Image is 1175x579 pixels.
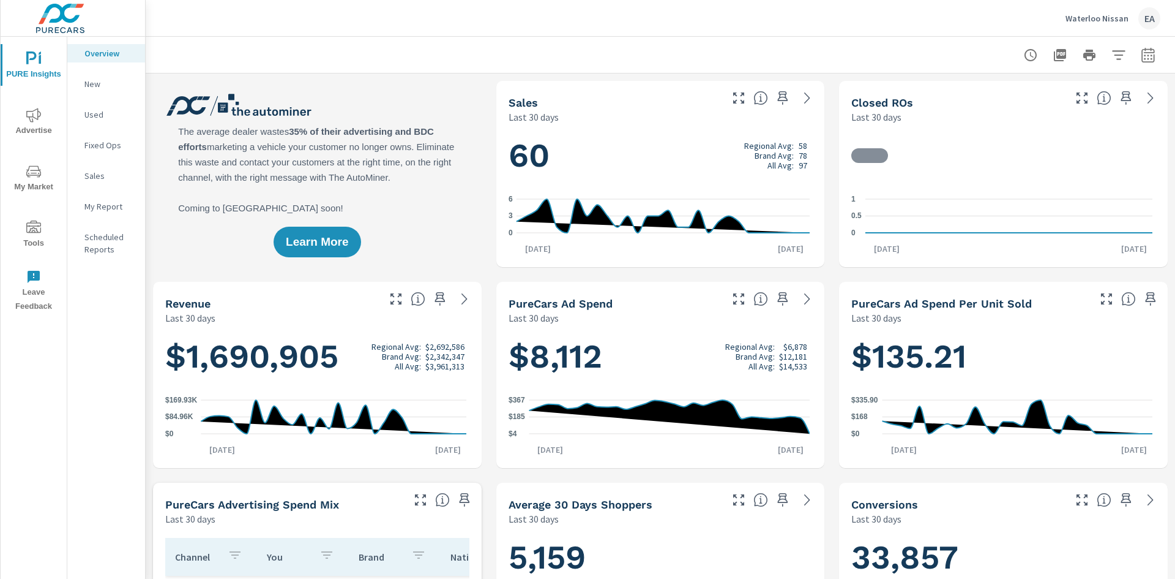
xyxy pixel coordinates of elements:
[1065,13,1128,24] p: Waterloo Nissan
[165,336,469,377] h1: $1,690,905
[435,493,450,507] span: This table looks at how you compare to the amount of budget you spend per channel as opposed to y...
[1141,88,1160,108] a: See more details in report
[1136,43,1160,67] button: Select Date Range
[165,396,197,404] text: $169.93K
[753,292,768,306] span: Total cost of media for all PureCars channels for the selected dealership group over the selected...
[797,88,817,108] a: See more details in report
[165,430,174,438] text: $0
[1113,444,1155,456] p: [DATE]
[1121,292,1136,306] span: Average cost of advertising per each vehicle sold at the dealer over the selected date range. The...
[67,44,145,62] div: Overview
[165,311,215,325] p: Last 30 days
[425,352,464,361] p: $2,342,347
[1097,91,1111,105] span: Number of Repair Orders Closed by the selected dealership group over the selected time range. [So...
[67,228,145,259] div: Scheduled Reports
[201,444,244,456] p: [DATE]
[744,141,794,151] p: Regional Avg:
[84,231,135,255] p: Scheduled Reports
[851,311,901,325] p: Last 30 days
[267,551,310,563] p: You
[851,537,1155,578] h1: 33,857
[851,498,918,511] h5: Conversions
[851,336,1155,377] h1: $135.21
[851,96,913,109] h5: Closed ROs
[165,512,215,526] p: Last 30 days
[67,105,145,124] div: Used
[797,289,817,309] a: See more details in report
[509,311,559,325] p: Last 30 days
[729,490,748,510] button: Make Fullscreen
[779,352,807,361] p: $12,181
[1141,289,1160,309] span: Save this to your personalized report
[773,289,793,309] span: Save this to your personalized report
[425,361,464,371] p: $3,961,313
[509,297,613,310] h5: PureCars Ad Spend
[411,292,425,306] span: Total sales revenue over the selected date range. [Source: This data is sourced from the dealer’s...
[4,51,63,81] span: PURE Insights
[1077,43,1102,67] button: Print Report
[865,243,908,255] p: [DATE]
[455,289,474,309] a: See more details in report
[773,490,793,510] span: Save this to your personalized report
[450,551,493,563] p: National
[851,413,868,422] text: $168
[753,91,768,105] span: Number of vehicles sold by the dealership over the selected date range. [Source: This data is sou...
[769,444,812,456] p: [DATE]
[509,430,517,438] text: $4
[1116,490,1136,510] span: Save this to your personalized report
[509,96,538,109] h5: Sales
[1113,243,1155,255] p: [DATE]
[736,352,775,361] p: Brand Avg:
[4,221,63,251] span: Tools
[753,493,768,507] span: A rolling 30 day total of daily Shoppers on the dealership website, averaged over the selected da...
[1141,490,1160,510] a: See more details in report
[509,195,513,203] text: 6
[1116,88,1136,108] span: Save this to your personalized report
[165,413,193,422] text: $84.96K
[767,161,794,170] p: All Avg:
[67,136,145,154] div: Fixed Ops
[799,161,807,170] p: 97
[517,243,559,255] p: [DATE]
[84,108,135,121] p: Used
[729,88,748,108] button: Make Fullscreen
[84,47,135,59] p: Overview
[755,151,794,161] p: Brand Avg:
[851,297,1032,310] h5: PureCars Ad Spend Per Unit Sold
[509,396,525,404] text: $367
[509,110,559,124] p: Last 30 days
[1,37,67,319] div: nav menu
[386,289,406,309] button: Make Fullscreen
[769,243,812,255] p: [DATE]
[1097,493,1111,507] span: The number of dealer-specified goals completed by a visitor. [Source: This data is provided by th...
[165,498,339,511] h5: PureCars Advertising Spend Mix
[359,551,401,563] p: Brand
[430,289,450,309] span: Save this to your personalized report
[509,537,813,578] h1: 5,159
[851,212,862,221] text: 0.5
[851,110,901,124] p: Last 30 days
[84,78,135,90] p: New
[509,135,813,176] h1: 60
[851,512,901,526] p: Last 30 days
[851,195,856,203] text: 1
[509,413,525,422] text: $185
[84,200,135,213] p: My Report
[748,361,775,371] p: All Avg:
[799,151,807,161] p: 78
[509,212,513,221] text: 3
[67,167,145,185] div: Sales
[799,141,807,151] p: 58
[797,490,817,510] a: See more details in report
[371,342,421,352] p: Regional Avg:
[851,229,856,237] text: 0
[175,551,218,563] p: Channel
[851,396,878,404] text: $335.90
[427,444,469,456] p: [DATE]
[882,444,925,456] p: [DATE]
[67,75,145,93] div: New
[274,227,360,257] button: Learn More
[84,170,135,182] p: Sales
[4,270,63,314] span: Leave Feedback
[286,237,348,248] span: Learn More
